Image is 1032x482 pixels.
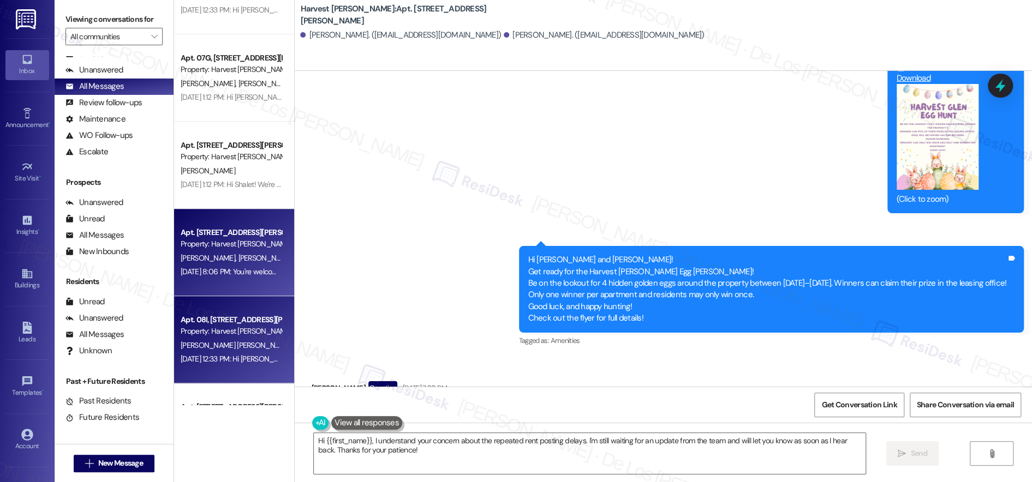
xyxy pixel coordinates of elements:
[181,52,282,64] div: Apt. 07G, [STREET_ADDRESS][PERSON_NAME]
[181,267,284,276] div: [DATE] 8:06 PM: You're welcome!
[5,211,49,240] a: Insights •
[238,253,293,263] span: [PERSON_NAME]
[897,194,979,205] div: (Click to zoom)
[65,213,105,225] div: Unread
[65,97,142,109] div: Review follow-ups
[65,64,123,76] div: Unanswered
[181,151,282,162] div: Property: Harvest [PERSON_NAME]
[528,254,1007,324] div: Hi [PERSON_NAME] and [PERSON_NAME]! Get ready for the Harvest [PERSON_NAME] Egg [PERSON_NAME]! Be...
[550,336,580,345] span: Amenities
[910,393,1021,417] button: Share Conversation via email
[181,227,282,238] div: Apt. [STREET_ADDRESS][PERSON_NAME]
[519,333,1024,348] div: Tagged as:
[181,64,282,75] div: Property: Harvest [PERSON_NAME]
[910,448,927,459] span: Send
[886,441,939,466] button: Send
[151,32,157,41] i: 
[65,130,133,141] div: WO Follow-ups
[5,264,49,294] a: Buildings
[181,253,238,263] span: [PERSON_NAME]
[897,64,979,83] a: Download
[314,433,866,474] textarea: Hi {{first_name}}, I understand your concern about the repeated rent posting delays. I'm still wa...
[16,9,38,29] img: ResiDesk Logo
[311,381,654,399] div: [PERSON_NAME]
[5,158,49,187] a: Site Visit •
[65,230,124,241] div: All Messages
[300,29,501,41] div: [PERSON_NAME]. ([EMAIL_ADDRESS][DOMAIN_NAME])
[988,449,996,458] i: 
[898,449,906,458] i: 
[238,79,293,88] span: [PERSON_NAME]
[300,3,518,27] b: Harvest [PERSON_NAME]: Apt. [STREET_ADDRESS][PERSON_NAME]
[55,177,174,188] div: Prospects
[74,455,154,472] button: New Message
[181,140,282,151] div: Apt. [STREET_ADDRESS][PERSON_NAME]
[65,81,124,92] div: All Messages
[814,393,904,417] button: Get Conversation Link
[917,399,1014,411] span: Share Conversation via email
[98,457,143,469] span: New Message
[65,329,124,340] div: All Messages
[65,345,112,357] div: Unknown
[181,326,282,337] div: Property: Harvest [PERSON_NAME]
[181,166,235,176] span: [PERSON_NAME]
[5,372,49,401] a: Templates •
[821,399,897,411] span: Get Conversation Link
[65,395,132,407] div: Past Residents
[65,412,139,423] div: Future Residents
[368,381,397,395] div: Question
[65,146,108,158] div: Escalate
[65,246,129,257] div: New Inbounds
[38,226,39,234] span: •
[181,340,295,350] span: [PERSON_NAME] [PERSON_NAME]
[5,50,49,80] a: Inbox
[504,29,705,41] div: [PERSON_NAME]. ([EMAIL_ADDRESS][DOMAIN_NAME])
[65,11,163,28] label: Viewing conversations for
[181,401,282,413] div: Apt. [STREET_ADDRESS][PERSON_NAME]
[39,173,41,180] span: •
[181,79,238,88] span: [PERSON_NAME]
[65,296,105,308] div: Unread
[400,382,447,394] div: [DATE] 7:30 PM
[5,425,49,455] a: Account
[5,318,49,348] a: Leads
[181,238,282,250] div: Property: Harvest [PERSON_NAME]
[70,28,145,45] input: All communities
[65,113,126,125] div: Maintenance
[49,119,50,127] span: •
[181,314,282,326] div: Apt. 08I, [STREET_ADDRESS][PERSON_NAME]
[42,387,44,395] span: •
[55,276,174,287] div: Residents
[65,312,123,324] div: Unanswered
[897,84,979,190] button: Zoom image
[55,376,174,387] div: Past + Future Residents
[65,197,123,208] div: Unanswered
[85,459,93,468] i: 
